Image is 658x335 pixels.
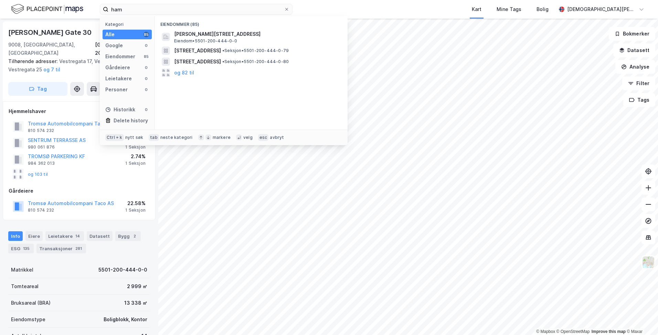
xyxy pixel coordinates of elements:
div: velg [243,135,253,140]
div: Datasett [87,231,113,241]
div: 810 574 232 [28,207,54,213]
input: Søk på adresse, matrikkel, gårdeiere, leietakere eller personer [108,4,284,14]
div: markere [213,135,231,140]
div: Eiere [25,231,43,241]
div: 2 999 ㎡ [127,282,147,291]
div: Kart [472,5,481,13]
div: neste kategori [160,135,193,140]
div: tab [149,134,159,141]
div: Eiendommer (85) [155,16,348,29]
div: 85 [144,32,149,37]
div: Info [8,231,23,241]
div: Tomteareal [11,282,39,291]
button: Analyse [615,60,655,74]
div: esc [258,134,269,141]
div: 0 [144,76,149,81]
div: 281 [74,245,83,252]
span: [STREET_ADDRESS] [174,58,221,66]
div: 14 [74,233,81,240]
button: Tag [8,82,67,96]
span: Eiendom • 5501-200-444-0-0 [174,38,237,44]
div: Transaksjoner [36,244,86,253]
a: Improve this map [592,329,626,334]
iframe: Chat Widget [624,302,658,335]
div: 135 [22,245,31,252]
div: 0 [144,43,149,48]
span: Tilhørende adresser: [8,58,59,64]
div: Ctrl + k [105,134,124,141]
div: 85 [144,54,149,59]
span: • [222,59,224,64]
div: Hjemmelshaver [9,107,150,115]
div: nytt søk [125,135,144,140]
div: Personer [105,85,128,94]
div: 0 [144,87,149,92]
div: Matrikkel [11,266,33,274]
div: Boligblokk, Kontor [104,315,147,324]
span: [STREET_ADDRESS] [174,47,221,55]
span: Seksjon • 5501-200-444-0-80 [222,59,289,64]
div: 9008, [GEOGRAPHIC_DATA], [GEOGRAPHIC_DATA] [8,41,95,57]
div: Bygg [115,231,141,241]
div: Eiendommer [105,52,135,61]
div: 2.74% [125,152,146,161]
button: Bokmerker [609,27,655,41]
div: 1 Seksjon [125,207,146,213]
div: Alle [105,30,115,39]
img: Z [642,256,655,269]
div: 5501-200-444-0-0 [98,266,147,274]
button: og 82 til [174,69,194,77]
a: OpenStreetMap [556,329,590,334]
div: 1 Seksjon [125,144,146,150]
img: logo.f888ab2527a4732fd821a326f86c7f29.svg [11,3,83,15]
div: Gårdeiere [9,187,150,195]
div: [GEOGRAPHIC_DATA], 200/444 [95,41,150,57]
div: ESG [8,244,34,253]
div: [DEMOGRAPHIC_DATA][PERSON_NAME] [567,5,636,13]
div: 1 Seksjon [125,161,146,166]
div: Vestregata 17, Vestregata 23, Vestregata 25 [8,57,145,74]
div: Google [105,41,123,50]
div: Kontrollprogram for chat [624,302,658,335]
div: 2 [131,233,138,240]
div: 0 [144,107,149,112]
div: Bruksareal (BRA) [11,299,51,307]
button: Datasett [613,43,655,57]
div: Bolig [537,5,549,13]
span: • [222,48,224,53]
div: 0 [144,65,149,70]
button: Tags [623,93,655,107]
div: 810 574 232 [28,128,54,133]
div: Delete history [114,116,148,125]
div: 984 362 013 [28,161,55,166]
div: Mine Tags [497,5,521,13]
div: Eiendomstype [11,315,45,324]
div: Kategori [105,22,152,27]
div: Leietakere [105,74,132,83]
span: Seksjon • 5501-200-444-0-79 [222,48,289,53]
div: Leietakere [45,231,84,241]
div: 13 338 ㎡ [124,299,147,307]
div: 22.58% [125,199,146,207]
div: Historikk [105,105,135,114]
div: avbryt [270,135,284,140]
div: 980 061 876 [28,144,55,150]
div: [PERSON_NAME] Gate 30 [8,27,93,38]
a: Mapbox [536,329,555,334]
div: Gårdeiere [105,63,130,72]
button: Filter [622,77,655,90]
span: [PERSON_NAME][STREET_ADDRESS] [174,30,339,38]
